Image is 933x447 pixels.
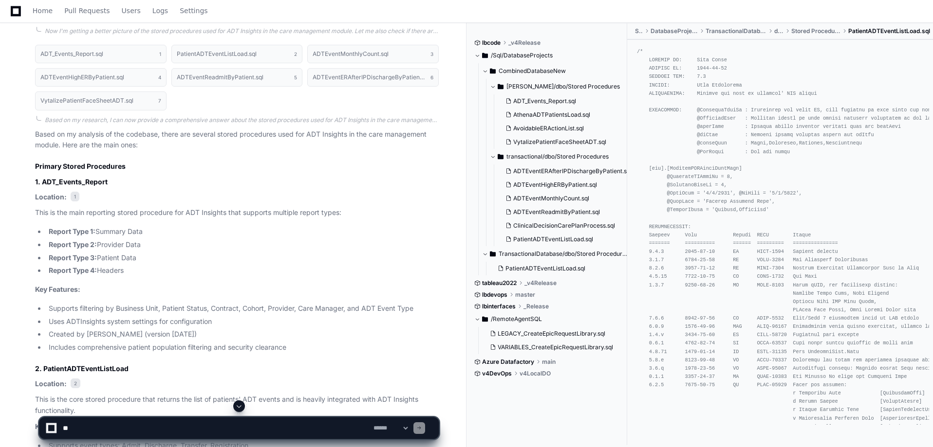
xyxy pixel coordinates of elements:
li: Summary Data [46,226,439,237]
strong: Report Type 2: [49,240,97,249]
h1: PatientADTEventListLoad.sql [177,51,257,57]
span: 2 [71,378,80,388]
button: AthenaADTPatientsLoad.sql [502,108,630,122]
li: Provider Data [46,239,439,250]
h1: ADTEventMonthlyCount.sql [313,51,389,57]
span: ADTEventHighERByPatient.sql [513,181,597,189]
span: Logs [152,8,168,14]
span: v4DevOps [482,370,512,377]
button: ADTEventReadmitByPatient.sql5 [171,68,303,87]
span: v4LocalDO [520,370,551,377]
strong: Location: [35,379,67,388]
strong: Location: [35,193,67,201]
span: ClinicalDecisionCarePlanProcess.sql [513,222,615,230]
span: Azure Datafactory [482,358,534,366]
span: Users [122,8,141,14]
span: Sql [635,27,643,35]
span: 4 [158,73,161,81]
span: PatientADTEventListLoad.sql [848,27,930,35]
h1: ADTEventHighERByPatient.sql [40,74,124,80]
li: Uses ADTInsights system settings for configuration [46,316,439,327]
span: _v4Release [508,39,541,47]
span: transactional/dbo/Stored Procedures [506,153,609,161]
button: ADTEventHighERByPatient.sql [502,178,632,192]
span: AvoidableERActionList.sql [513,125,584,132]
span: lbcode [482,39,501,47]
button: PatientADTEventListLoad.sql2 [171,45,303,63]
svg: Directory [498,151,504,162]
p: This is the main reporting stored procedure for ADT Insights that supports multiple report types: [35,207,439,218]
button: TransactionalDatabase/dbo/Stored Procedures [482,246,628,262]
svg: Directory [490,65,496,77]
span: Pull Requests [64,8,110,14]
strong: Report Type 4: [49,266,97,274]
span: 5 [294,73,297,81]
button: ADT_Events_Report.sql [502,94,630,108]
li: Supports filtering by Business Unit, Patient Status, Contract, Cohort, Provider, Care Manager, an... [46,303,439,314]
div: Based on my research, I can now provide a comprehensive answer about the stored procedures used f... [45,116,439,124]
span: lbdevops [482,291,507,299]
span: 1 [159,50,161,58]
h3: 2. PatientADTEventListLoad [35,364,439,374]
li: Includes comprehensive patient population filtering and security clearance [46,342,439,353]
svg: Directory [498,81,504,92]
span: LEGACY_CreateEpicRequestLibrary.sql [498,330,605,338]
button: VARIABLES_CreateEpicRequestLibrary.sql [486,340,614,354]
span: /Sql/DatabaseProjects [491,52,553,59]
span: main [542,358,556,366]
span: PatientADTEventListLoad.sql [505,265,585,272]
button: ADTEventHighERByPatient.sql4 [35,68,167,87]
p: Based on my analysis of the codebase, there are several stored procedures used for ADT Insights i... [35,129,439,151]
span: dbo [774,27,784,35]
button: ADT_Events_Report.sql1 [35,45,167,63]
li: Headers [46,265,439,276]
span: Settings [180,8,207,14]
button: VytalizePatientFaceSheetADT.sql7 [35,91,167,110]
span: _Release [523,303,549,310]
span: ADTEventReadmitByPatient.sql [513,208,600,216]
span: ADT_Events_Report.sql [513,97,576,105]
button: ADTEventReadmitByPatient.sql [502,205,632,219]
span: tableau2022 [482,279,517,287]
button: PatientADTEventListLoad.sql [494,262,622,275]
span: PatientADTEventListLoad.sql [513,235,593,243]
svg: Directory [490,248,496,260]
span: 6 [430,73,433,81]
strong: Key Features: [35,285,80,293]
h1: ADT_Events_Report.sql [40,51,103,57]
span: ADTEventMonthlyCount.sql [513,195,589,202]
span: 1 [71,192,79,201]
button: VytalizePatientFaceSheetADT.sql [502,135,630,149]
button: ADTEventMonthlyCount.sql3 [307,45,439,63]
button: [PERSON_NAME]/dbo/Stored Procedures [490,79,635,94]
button: ADTEventERAfterIPDischargeByPatient.sql [502,164,632,178]
span: CombinedDatabaseNew [499,67,566,75]
button: ClinicalDecisionCarePlanProcess.sql [502,219,632,232]
h2: Primary Stored Procedures [35,161,439,171]
h1: ADTEventReadmitByPatient.sql [177,74,263,80]
span: VytalizePatientFaceSheetADT.sql [513,138,606,146]
h3: 1. ADT_Events_Report [35,177,439,187]
svg: Directory [482,313,488,325]
li: Created by [PERSON_NAME] (version [DATE]) [46,329,439,340]
div: Now I'm getting a better picture of the stored procedures used for ADT Insights in the care manag... [45,27,439,35]
span: 2 [294,50,297,58]
span: Home [33,8,53,14]
span: [PERSON_NAME]/dbo/Stored Procedures [506,83,620,90]
button: LEGACY_CreateEpicRequestLibrary.sql [486,327,614,340]
span: DatabaseProjects [651,27,698,35]
button: CombinedDatabaseNew [482,63,628,79]
span: lbinterfaces [482,303,516,310]
button: transactional/dbo/Stored Procedures [490,149,635,164]
button: /RemoteAgentSQL [474,311,620,327]
span: TransactionalDatabase/dbo/Stored Procedures [499,250,628,258]
span: _v4Release [524,279,557,287]
button: ADTEventERAfterIPDischargeByPatient.sql6 [307,68,439,87]
p: This is the core stored procedure that returns the list of patients' ADT events and is heavily in... [35,394,439,416]
strong: Report Type 3: [49,253,97,262]
span: TransactionalDatabase [706,27,766,35]
span: VARIABLES_CreateEpicRequestLibrary.sql [498,343,613,351]
span: /RemoteAgentSQL [491,315,542,323]
span: 7 [158,97,161,105]
svg: Directory [482,50,488,61]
